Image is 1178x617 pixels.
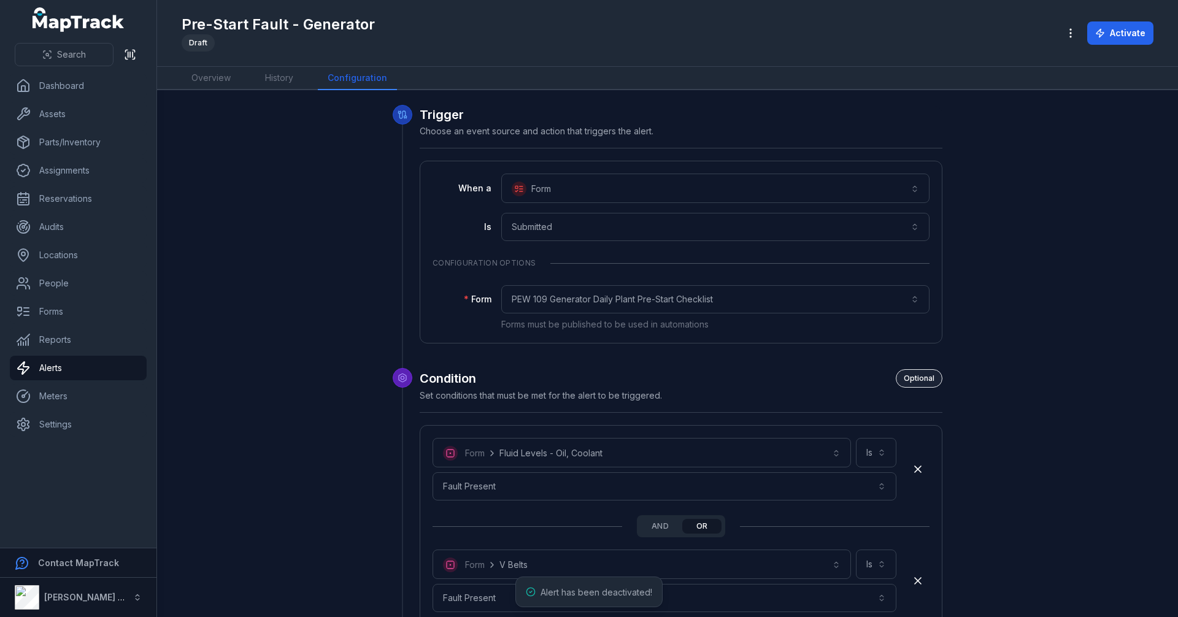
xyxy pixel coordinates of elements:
[433,550,851,579] button: FormV Belts
[10,215,147,239] a: Audits
[501,285,930,313] button: PEW 109 Generator Daily Plant Pre-Start Checklist
[10,74,147,98] a: Dashboard
[10,356,147,380] a: Alerts
[433,221,491,233] label: Is
[10,412,147,437] a: Settings
[641,519,680,534] button: and
[38,558,119,568] strong: Contact MapTrack
[501,213,930,241] button: Submitted
[420,390,662,400] span: Set conditions that must be met for the alert to be triggered.
[433,584,896,612] button: Fault Present
[182,67,241,90] a: Overview
[433,438,851,467] button: FormFluid Levels - Oil, Coolant
[318,67,397,90] a: Configuration
[433,472,896,500] button: Fault Present
[420,106,942,123] h2: Trigger
[10,299,147,324] a: Forms
[501,174,930,203] button: Form
[433,293,491,305] label: Form
[433,251,930,275] div: Configuration Options
[856,550,896,579] button: Is
[896,369,942,388] div: Optional
[10,158,147,183] a: Assignments
[433,182,491,194] label: When a
[44,592,145,602] strong: [PERSON_NAME] Group
[501,318,930,331] p: Forms must be published to be used in automations
[10,186,147,211] a: Reservations
[33,7,125,32] a: MapTrack
[10,243,147,267] a: Locations
[1087,21,1153,45] button: Activate
[15,43,114,66] button: Search
[682,519,722,534] button: or
[255,67,303,90] a: History
[10,328,147,352] a: Reports
[420,126,653,136] span: Choose an event source and action that triggers the alert.
[10,102,147,126] a: Assets
[182,34,215,52] div: Draft
[10,271,147,296] a: People
[57,48,86,61] span: Search
[10,384,147,408] a: Meters
[541,587,652,597] span: Alert has been deactivated!
[856,438,896,467] button: Is
[420,369,942,388] h2: Condition
[10,130,147,155] a: Parts/Inventory
[182,15,375,34] h1: Pre-Start Fault - Generator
